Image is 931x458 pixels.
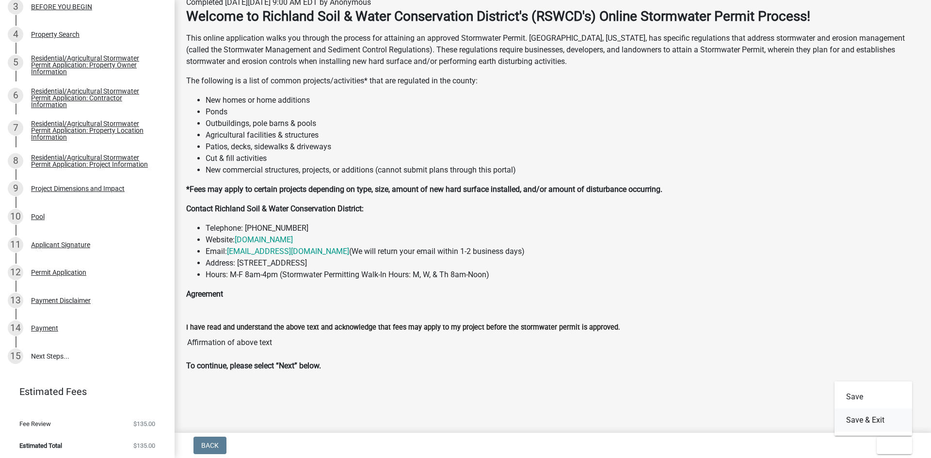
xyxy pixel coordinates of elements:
[31,88,159,108] div: Residential/Agricultural Stormwater Permit Application: Contractor Information
[31,241,90,248] div: Applicant Signature
[8,293,23,308] div: 13
[206,95,919,106] li: New homes or home additions
[206,269,919,281] li: Hours: M-F 8am-4pm (Stormwater Permitting Walk-In Hours: M, W, & Th 8am-Noon)
[31,55,159,75] div: Residential/Agricultural Stormwater Permit Application: Property Owner Information
[31,154,159,168] div: Residential/Agricultural Stormwater Permit Application: Project Information
[235,235,293,244] a: [DOMAIN_NAME]
[31,325,58,332] div: Payment
[8,55,23,70] div: 5
[186,185,662,194] strong: *Fees may apply to certain projects depending on type, size, amount of new hard surface installed...
[193,437,226,454] button: Back
[186,289,223,299] strong: Agreement
[8,120,23,136] div: 7
[31,120,159,141] div: Residential/Agricultural Stormwater Permit Application: Property Location Information
[206,257,919,269] li: Address: [STREET_ADDRESS]
[8,88,23,103] div: 6
[186,324,620,331] label: I have read and understand the above text and acknowledge that fees may apply to my project befor...
[8,237,23,253] div: 11
[877,437,912,454] button: Exit
[8,181,23,196] div: 9
[133,442,155,449] span: $135.00
[227,247,349,256] a: [EMAIL_ADDRESS][DOMAIN_NAME]
[31,185,125,192] div: Project Dimensions and Impact
[31,213,45,220] div: Pool
[206,246,919,257] li: Email: (We will return your email within 1-2 business days)
[186,361,321,370] strong: To continue, please select “Next” below.
[206,164,919,176] li: New commercial structures, projects, or additions (cannot submit plans through this portal)
[206,129,919,141] li: Agricultural facilities & structures
[8,348,23,364] div: 15
[186,204,364,213] strong: Contact Richland Soil & Water Conservation District:
[835,409,912,432] button: Save & Exit
[186,32,919,67] p: This online application walks you through the process for attaining an approved Stormwater Permit...
[19,421,51,427] span: Fee Review
[8,153,23,169] div: 8
[835,381,912,436] div: Exit
[133,421,155,427] span: $135.00
[19,442,62,449] span: Estimated Total
[31,297,91,304] div: Payment Disclaimer
[206,234,919,246] li: Website:
[31,31,80,38] div: Property Search
[186,8,810,24] strong: Welcome to Richland Soil & Water Conservation District's (RSWCD's) Online Stormwater Permit Process!
[8,209,23,224] div: 10
[201,442,219,449] span: Back
[206,106,919,118] li: Ponds
[31,3,92,10] div: BEFORE YOU BEGIN
[206,222,919,234] li: Telephone: [PHONE_NUMBER]
[8,320,23,336] div: 14
[206,118,919,129] li: Outbuildings, pole barns & pools
[8,382,159,401] a: Estimated Fees
[31,269,86,276] div: Permit Application
[835,385,912,409] button: Save
[8,265,23,280] div: 12
[186,75,919,87] p: The following is a list of common projects/activities* that are regulated in the county:
[206,153,919,164] li: Cut & fill activities
[206,141,919,153] li: Patios, decks, sidewalks & driveways
[884,442,899,449] span: Exit
[8,27,23,42] div: 4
